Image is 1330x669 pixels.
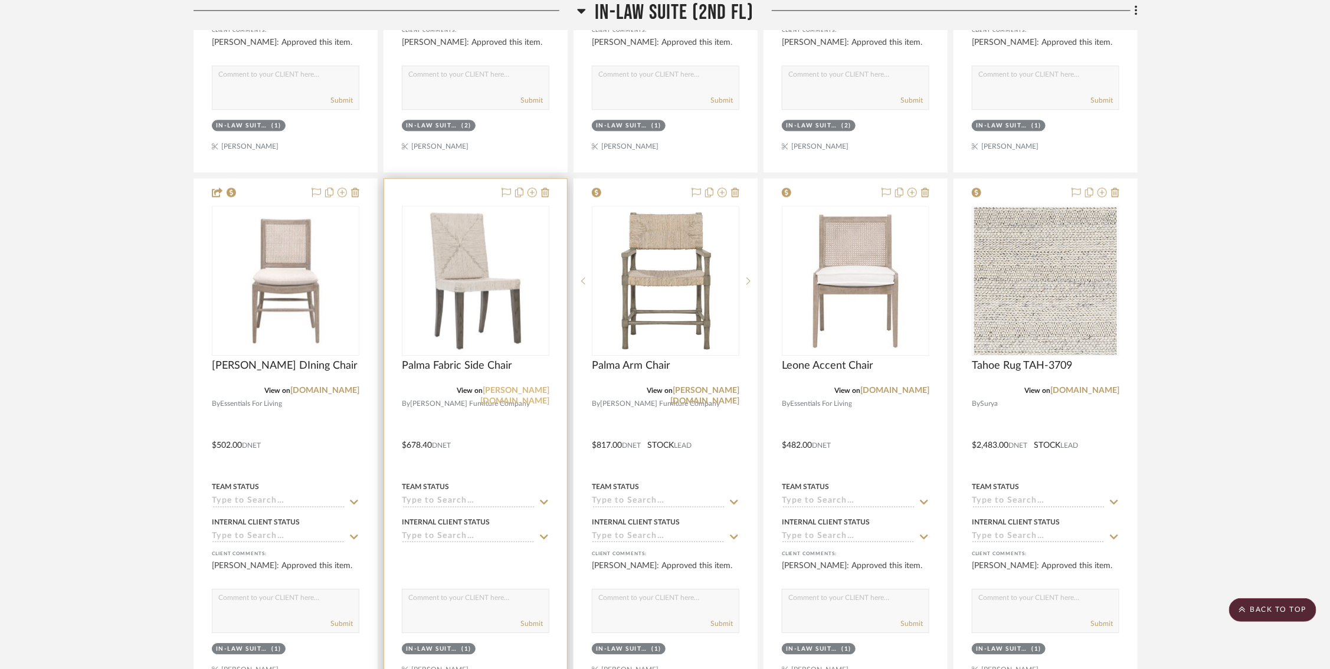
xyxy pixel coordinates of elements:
div: Internal Client Status [212,517,300,527]
div: [PERSON_NAME]: Approved this item. [972,37,1119,60]
div: [PERSON_NAME]: Approved this item. [212,560,359,583]
button: Submit [900,95,923,106]
a: [PERSON_NAME][DOMAIN_NAME] [670,386,739,405]
input: Type to Search… [782,496,915,507]
div: (2) [842,122,852,130]
img: Tahoe Rug TAH-3709 [974,207,1118,355]
input: Type to Search… [592,532,725,543]
button: Submit [1090,95,1113,106]
button: Submit [710,95,733,106]
div: (1) [652,645,662,654]
button: Submit [710,618,733,629]
span: View on [457,387,483,394]
div: [PERSON_NAME]: Approved this item. [782,560,929,583]
div: In-Law Suite (2nd FL) [216,645,269,654]
a: [DOMAIN_NAME] [290,386,359,395]
div: In-Law Suite (2nd FL) [596,122,649,130]
div: [PERSON_NAME]: Approved this item. [972,560,1119,583]
div: Team Status [592,481,639,492]
a: [PERSON_NAME][DOMAIN_NAME] [480,386,549,405]
div: [PERSON_NAME]: Approved this item. [592,37,739,60]
button: Submit [330,95,353,106]
button: Submit [520,618,543,629]
span: By [592,398,600,409]
input: Type to Search… [592,496,725,507]
div: Team Status [212,481,259,492]
div: Team Status [972,481,1019,492]
span: View on [834,387,860,394]
input: Type to Search… [782,532,915,543]
img: Leone Accent Chair [783,208,928,353]
div: In-Law Suite (2nd FL) [596,645,649,654]
span: View on [1024,387,1050,394]
div: In-Law Suite (2nd FL) [786,645,839,654]
input: Type to Search… [212,496,345,507]
img: Palma Arm Chair [593,208,738,353]
div: In-Law Suite (2nd FL) [976,122,1029,130]
span: Essentials For Living [220,398,282,409]
div: In-Law Suite (2nd FL) [406,122,459,130]
input: Type to Search… [212,532,345,543]
span: Surya [980,398,998,409]
div: (1) [652,122,662,130]
div: Team Status [402,481,449,492]
input: Type to Search… [402,532,535,543]
div: (1) [1032,645,1042,654]
input: Type to Search… [972,532,1105,543]
a: [DOMAIN_NAME] [1050,386,1119,395]
span: Essentials For Living [790,398,852,409]
input: Type to Search… [972,496,1105,507]
span: By [402,398,410,409]
div: (1) [272,645,282,654]
div: (2) [462,122,472,130]
span: View on [264,387,290,394]
div: (1) [462,645,472,654]
div: Internal Client Status [782,517,870,527]
input: Type to Search… [402,496,535,507]
span: [PERSON_NAME] DIning Chair [212,359,358,372]
div: Team Status [782,481,829,492]
span: [PERSON_NAME] Furniture Company [410,398,530,409]
div: In-Law Suite (2nd FL) [216,122,269,130]
div: [PERSON_NAME]: Approved this item. [592,560,739,583]
scroll-to-top-button: BACK TO TOP [1229,598,1316,622]
div: 0 [212,206,359,355]
div: [PERSON_NAME]: Approved this item. [402,37,549,60]
div: Internal Client Status [972,517,1060,527]
span: View on [647,387,673,394]
span: Leone Accent Chair [782,359,873,372]
span: By [212,398,220,409]
span: By [782,398,790,409]
img: Palma Fabric Side Chair [403,208,548,353]
div: (1) [842,645,852,654]
div: In-Law Suite (2nd FL) [976,645,1029,654]
span: By [972,398,980,409]
div: In-Law Suite (2nd FL) [786,122,839,130]
div: [PERSON_NAME]: Approved this item. [212,37,359,60]
button: Submit [900,618,923,629]
img: Blume DIning Chair [213,208,358,353]
div: In-Law Suite (2nd FL) [406,645,459,654]
span: Palma Fabric Side Chair [402,359,512,372]
div: [PERSON_NAME]: Approved this item. [782,37,929,60]
div: Internal Client Status [592,517,680,527]
span: Palma Arm Chair [592,359,670,372]
div: Internal Client Status [402,517,490,527]
div: 0 [402,206,549,355]
div: (1) [1032,122,1042,130]
span: Tahoe Rug TAH-3709 [972,359,1072,372]
span: [PERSON_NAME] Furniture Company [600,398,720,409]
div: (1) [272,122,282,130]
button: Submit [1090,618,1113,629]
button: Submit [520,95,543,106]
button: Submit [330,618,353,629]
a: [DOMAIN_NAME] [860,386,929,395]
